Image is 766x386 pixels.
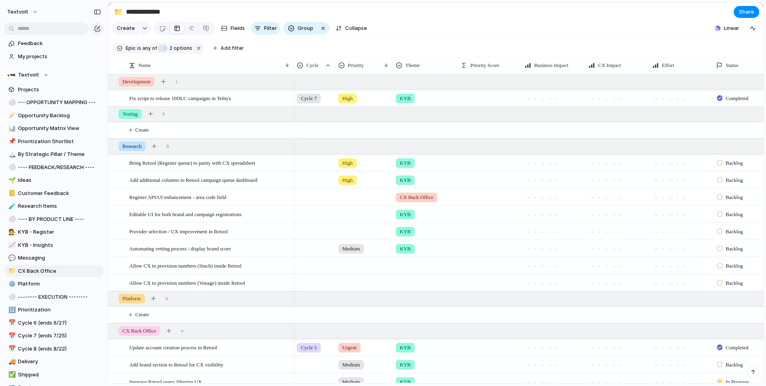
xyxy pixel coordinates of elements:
a: ⚙️Platform [4,278,104,290]
span: CX Back Office [400,193,433,201]
div: 🪄 [8,111,14,120]
span: 0 [166,295,168,303]
span: Testing [122,110,138,118]
span: 1 [175,78,178,86]
span: Linear [724,24,739,32]
span: KYB [400,378,411,386]
span: ---- BY PRODUCT LINE ---- [18,215,101,223]
span: KYB [400,344,411,352]
span: Prioritization Shortlist [18,138,101,146]
span: -------- EXECUTION -------- [18,293,101,301]
button: Linear [712,22,742,34]
a: ⚪--- OPPORTUNITY MAPPING --- [4,96,104,108]
span: KYB [400,211,411,219]
span: KYB [400,228,411,236]
span: Backlog [726,361,743,369]
div: 📒 [8,189,14,198]
span: Effort [662,61,674,69]
span: is [137,45,141,52]
span: Editable UI for both brand and campaign registrations [129,209,241,219]
span: Theme [405,61,420,69]
button: ⚪ [7,293,15,301]
div: 📁 [8,266,14,276]
span: High [342,176,353,184]
span: Backlog [726,245,743,253]
a: Projects [4,84,104,96]
span: Business Impact [534,61,569,69]
div: ⚪ [8,163,14,172]
span: Medium [342,245,360,253]
a: 🧑‍⚖️KYB - Register [4,226,104,238]
div: 📁 [114,6,122,17]
span: KYB [400,245,411,253]
span: Automating vetting process / display brand score [129,244,231,253]
a: 🔢Prioritization [4,304,104,316]
button: 📒 [7,189,15,197]
div: 📅Cycle 6 (ends 6/27) [4,317,104,329]
span: Priority Score [470,61,499,69]
a: My projects [4,51,104,63]
span: Improve Retool query filtering UX [129,377,202,386]
div: ⚙️ [8,280,14,289]
button: ⚪ [7,98,15,106]
span: Backlog [726,176,743,184]
span: Platform [122,295,141,303]
div: 🧪 [8,202,14,211]
a: ⚪---- FEEDBACK/RESEARCH ---- [4,161,104,173]
button: 📁 [7,267,15,275]
a: ⚪-------- EXECUTION -------- [4,291,104,303]
span: My projects [18,53,101,61]
span: 8 [166,142,169,150]
span: Messaging [18,254,101,262]
button: Collapse [332,22,370,35]
a: 📊Opportunity Matrix View [4,122,104,134]
span: Group [298,24,313,32]
div: 💬 [8,254,14,263]
div: 💬Messaging [4,252,104,264]
button: 🪄 [7,112,15,120]
a: 📁CX Back Office [4,265,104,277]
button: 📅 [7,319,15,327]
button: 💬 [7,254,15,262]
button: ⚙️ [7,280,15,288]
button: ⚪ [7,163,15,171]
span: ---- FEEDBACK/RESEARCH ---- [18,163,101,171]
span: Completed [726,95,748,102]
button: Create [112,22,139,35]
span: Collapse [345,24,367,32]
a: ⚪---- BY PRODUCT LINE ---- [4,213,104,225]
div: 🏔️ [8,150,14,159]
button: 🔢 [7,306,15,314]
a: 🌱Ideas [4,174,104,186]
span: CX Back Office [122,327,156,335]
div: 🏔️By Strategic Pillar / Theme [4,148,104,160]
span: CX Impact [598,61,621,69]
button: Share [734,6,759,18]
span: Provider selection / UX improvement in Retool [129,226,228,236]
span: Textvolt [18,71,39,79]
span: Allow CX to provision numbers (Vonage) inside Retool [129,278,245,287]
span: High [342,159,353,167]
button: 🧑‍⚖️ [7,228,15,236]
span: 4 [181,327,184,335]
div: 🧪Research Items [4,200,104,212]
span: KYB [400,176,411,184]
button: 🏔️ [7,150,15,158]
span: Backlog [726,262,743,270]
div: 📌Prioritization Shortlist [4,136,104,148]
span: KYB [400,159,411,167]
span: 0 [162,110,165,118]
a: 📒Customer Feedback [4,187,104,199]
a: 🪄Opportunity Backlog [4,110,104,122]
div: 🌱 [8,176,14,185]
span: Create [117,24,135,32]
span: Create [135,311,149,319]
span: Register API/UI enhancement - area code field [129,192,226,201]
div: 🔢 [8,305,14,315]
span: --- OPPORTUNITY MAPPING --- [18,98,101,106]
a: 📈KYB - Insights [4,239,104,251]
